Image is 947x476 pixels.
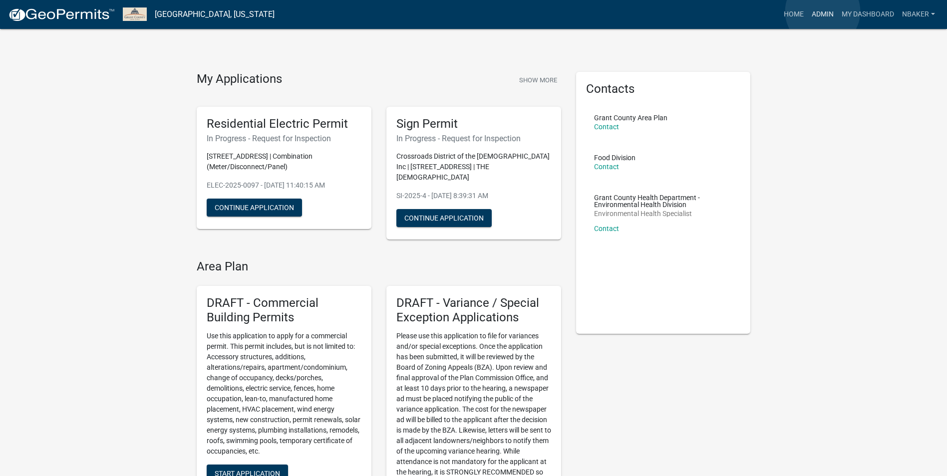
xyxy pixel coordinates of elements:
button: Continue Application [207,199,302,217]
button: Show More [515,72,561,88]
a: Admin [808,5,838,24]
h4: Area Plan [197,259,561,274]
a: Contact [594,163,619,171]
h5: Sign Permit [396,117,551,131]
p: Food Division [594,154,635,161]
a: Contact [594,123,619,131]
p: [STREET_ADDRESS] | Combination (Meter/Disconnect/Panel) [207,151,361,172]
a: [GEOGRAPHIC_DATA], [US_STATE] [155,6,275,23]
p: Environmental Health Specialist [594,210,733,217]
button: Continue Application [396,209,492,227]
h5: Residential Electric Permit [207,117,361,131]
p: Grant County Health Department - Environmental Health Division [594,194,733,208]
h6: In Progress - Request for Inspection [396,134,551,143]
img: Grant County, Indiana [123,7,147,21]
p: Use this application to apply for a commercial permit. This permit includes, but is not limited t... [207,331,361,457]
p: SI-2025-4 - [DATE] 8:39:31 AM [396,191,551,201]
h4: My Applications [197,72,282,87]
h5: DRAFT - Variance / Special Exception Applications [396,296,551,325]
h6: In Progress - Request for Inspection [207,134,361,143]
a: Home [780,5,808,24]
h5: DRAFT - Commercial Building Permits [207,296,361,325]
p: ELEC-2025-0097 - [DATE] 11:40:15 AM [207,180,361,191]
p: Crossroads District of the [DEMOGRAPHIC_DATA] Inc | [STREET_ADDRESS] | THE [DEMOGRAPHIC_DATA] [396,151,551,183]
a: Contact [594,225,619,233]
a: nbaker [898,5,939,24]
p: Grant County Area Plan [594,114,667,121]
a: My Dashboard [838,5,898,24]
h5: Contacts [586,82,741,96]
